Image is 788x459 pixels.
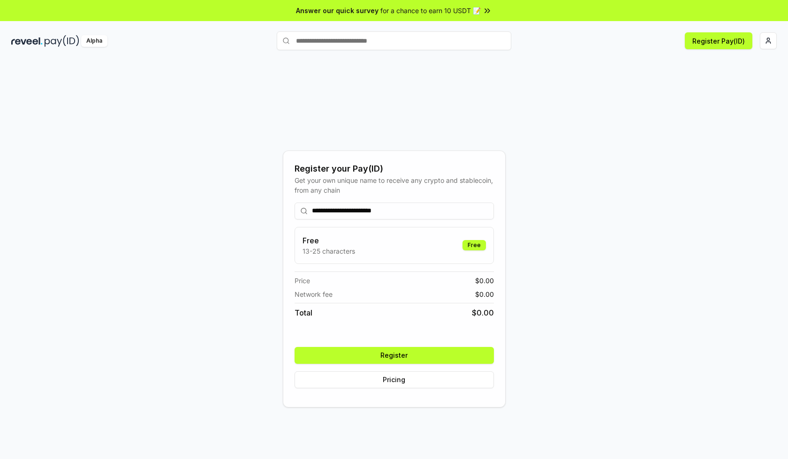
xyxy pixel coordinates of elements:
div: Get your own unique name to receive any crypto and stablecoin, from any chain [295,175,494,195]
span: Network fee [295,289,333,299]
span: $ 0.00 [472,307,494,318]
button: Pricing [295,371,494,388]
span: Price [295,276,310,286]
button: Register Pay(ID) [685,32,752,49]
div: Alpha [81,35,107,47]
button: Register [295,347,494,364]
span: Total [295,307,312,318]
span: Answer our quick survey [296,6,379,15]
div: Free [462,240,486,250]
img: reveel_dark [11,35,43,47]
img: pay_id [45,35,79,47]
h3: Free [303,235,355,246]
span: $ 0.00 [475,289,494,299]
span: $ 0.00 [475,276,494,286]
span: for a chance to earn 10 USDT 📝 [380,6,481,15]
p: 13-25 characters [303,246,355,256]
div: Register your Pay(ID) [295,162,494,175]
